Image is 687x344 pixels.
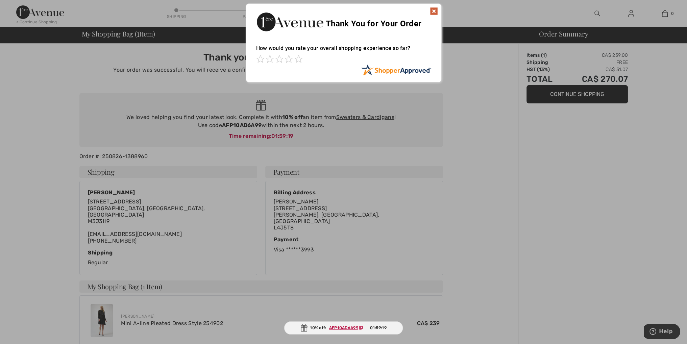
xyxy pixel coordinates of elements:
span: Thank You for Your Order [326,19,421,28]
img: Gift.svg [300,324,307,331]
div: How would you rate your overall shopping experience so far? [256,38,431,64]
span: 01:59:19 [370,325,386,331]
img: Thank You for Your Order [256,10,324,33]
span: Help [15,5,29,11]
div: 10% off: [284,321,403,335]
ins: AFP10AD6A99 [329,325,358,330]
img: x [430,7,438,15]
